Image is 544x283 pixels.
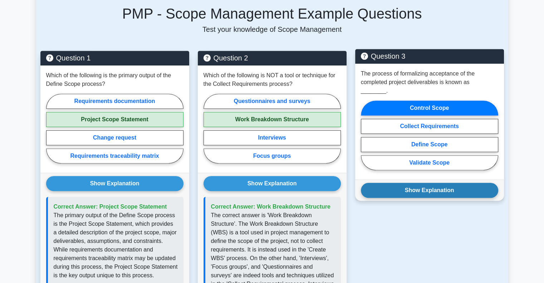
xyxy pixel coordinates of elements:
label: Questionnaires and surveys [204,94,341,109]
h5: Question 3 [361,52,498,60]
h5: PMP - Scope Management Example Questions [40,5,504,22]
label: Requirements traceability matrix [46,148,183,164]
label: Interviews [204,130,341,145]
label: Change request [46,130,183,145]
h5: Question 1 [46,54,183,62]
label: Control Scope [361,101,498,116]
p: The process of formalizing acceptance of the completed project deliverables is known as ________. [361,69,498,95]
p: The primary output of the Define Scope process is the Project Scope Statement, which provides a d... [54,211,178,280]
button: Show Explanation [204,176,341,191]
label: Define Scope [361,137,498,152]
button: Show Explanation [46,176,183,191]
span: Correct Answer: Project Scope Statement [54,204,167,210]
label: Focus groups [204,148,341,164]
button: Show Explanation [361,183,498,198]
label: Validate Scope [361,155,498,170]
p: Test your knowledge of Scope Management [40,25,504,34]
span: Correct Answer: Work Breakdown Structure [211,204,330,210]
label: Requirements documentation [46,94,183,109]
p: Which of the following is the primary output of the Define Scope process? [46,71,183,88]
label: Work Breakdown Structure [204,112,341,127]
p: Which of the following is NOT a tool or technique for the Collect Requirements process? [204,71,341,88]
label: Project Scope Statement [46,112,183,127]
h5: Question 2 [204,54,341,62]
label: Collect Requirements [361,119,498,134]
